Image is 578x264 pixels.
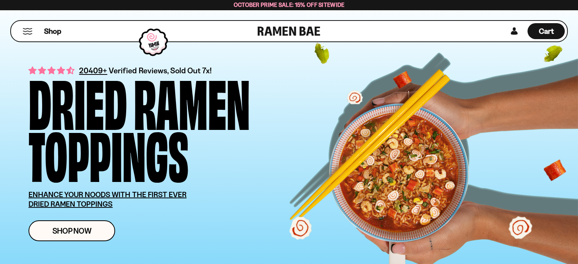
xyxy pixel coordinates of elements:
button: Mobile Menu Trigger [22,28,33,35]
div: Ramen [134,74,250,126]
span: October Prime Sale: 15% off Sitewide [234,1,345,8]
div: Toppings [29,126,188,179]
u: ENHANCE YOUR NOODS WITH THE FIRST EVER DRIED RAMEN TOPPINGS [29,190,187,209]
a: Shop Now [29,220,115,241]
div: Cart [527,21,565,41]
span: Cart [539,27,554,36]
a: Shop [44,23,61,39]
span: Shop [44,26,61,36]
span: Shop Now [52,227,92,235]
div: Dried [29,74,127,126]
